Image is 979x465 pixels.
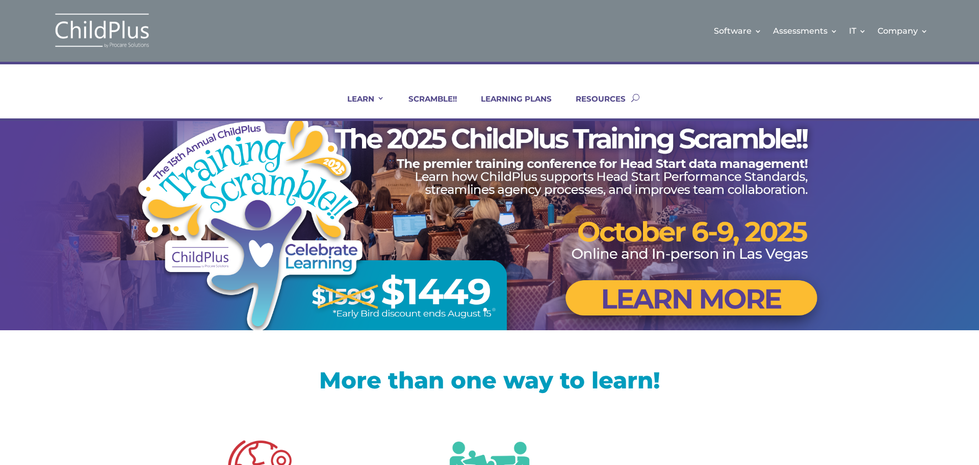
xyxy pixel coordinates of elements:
[773,10,838,52] a: Assessments
[849,10,866,52] a: IT
[714,10,762,52] a: Software
[396,94,457,118] a: SCRAMBLE!!
[878,10,928,52] a: Company
[334,94,384,118] a: LEARN
[492,308,496,311] a: 2
[468,94,552,118] a: LEARNING PLANS
[163,369,816,397] h1: More than one way to learn!
[563,94,626,118] a: RESOURCES
[483,308,487,311] a: 1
